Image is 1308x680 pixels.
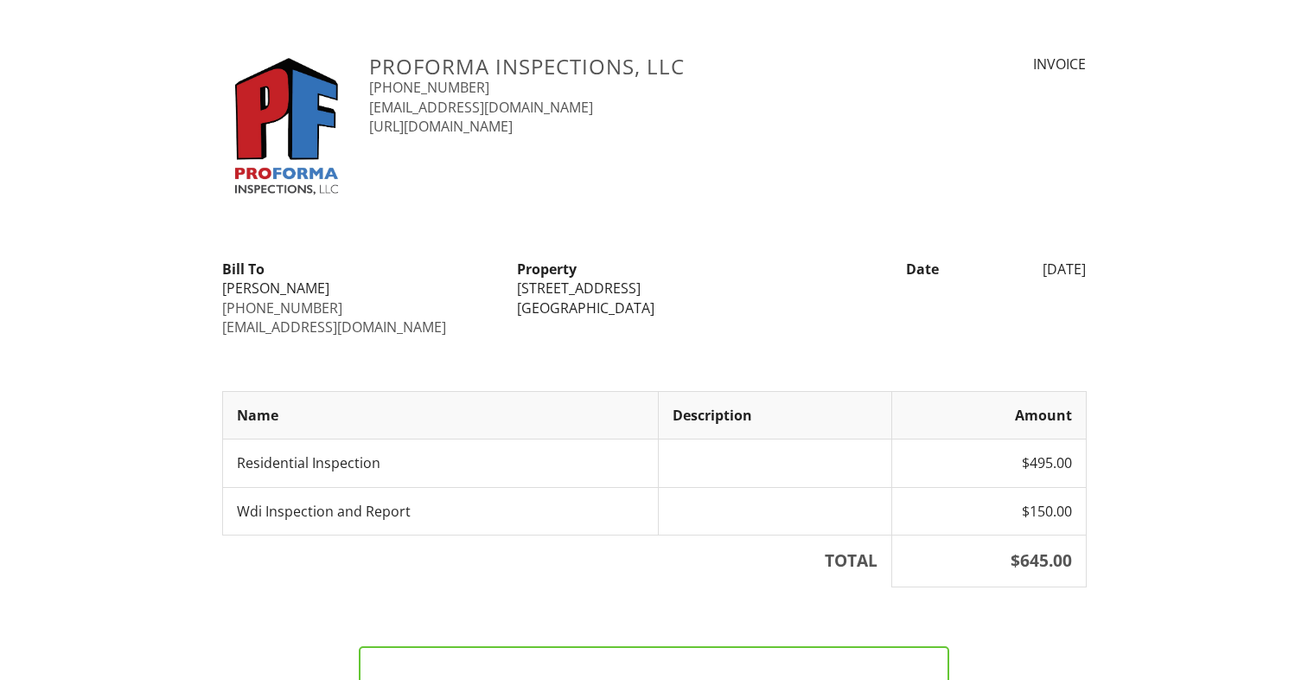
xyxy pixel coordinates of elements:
div: [DATE] [949,260,1097,279]
th: Amount [892,391,1086,439]
th: Name [222,391,659,439]
img: Logo.jpeg [222,55,349,201]
h3: ProForma Inspections, LLC [369,55,865,78]
div: [PERSON_NAME] [222,279,496,298]
td: Wdi Inspection and Report [222,487,659,535]
div: [GEOGRAPHIC_DATA] [517,298,791,318]
td: $150.00 [892,487,1086,535]
td: Residential Inspection [222,439,659,487]
div: [STREET_ADDRESS] [517,279,791,298]
strong: Property [517,260,577,279]
td: $495.00 [892,439,1086,487]
a: [PHONE_NUMBER] [369,78,489,97]
a: [EMAIL_ADDRESS][DOMAIN_NAME] [222,318,446,337]
th: Description [659,391,892,439]
strong: Bill To [222,260,265,279]
a: [PHONE_NUMBER] [222,298,342,318]
a: [EMAIL_ADDRESS][DOMAIN_NAME] [369,98,593,117]
th: TOTAL [222,536,892,587]
a: [URL][DOMAIN_NAME] [369,117,513,136]
div: Date [801,260,949,279]
th: $645.00 [892,536,1086,587]
div: INVOICE [885,55,1086,74]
